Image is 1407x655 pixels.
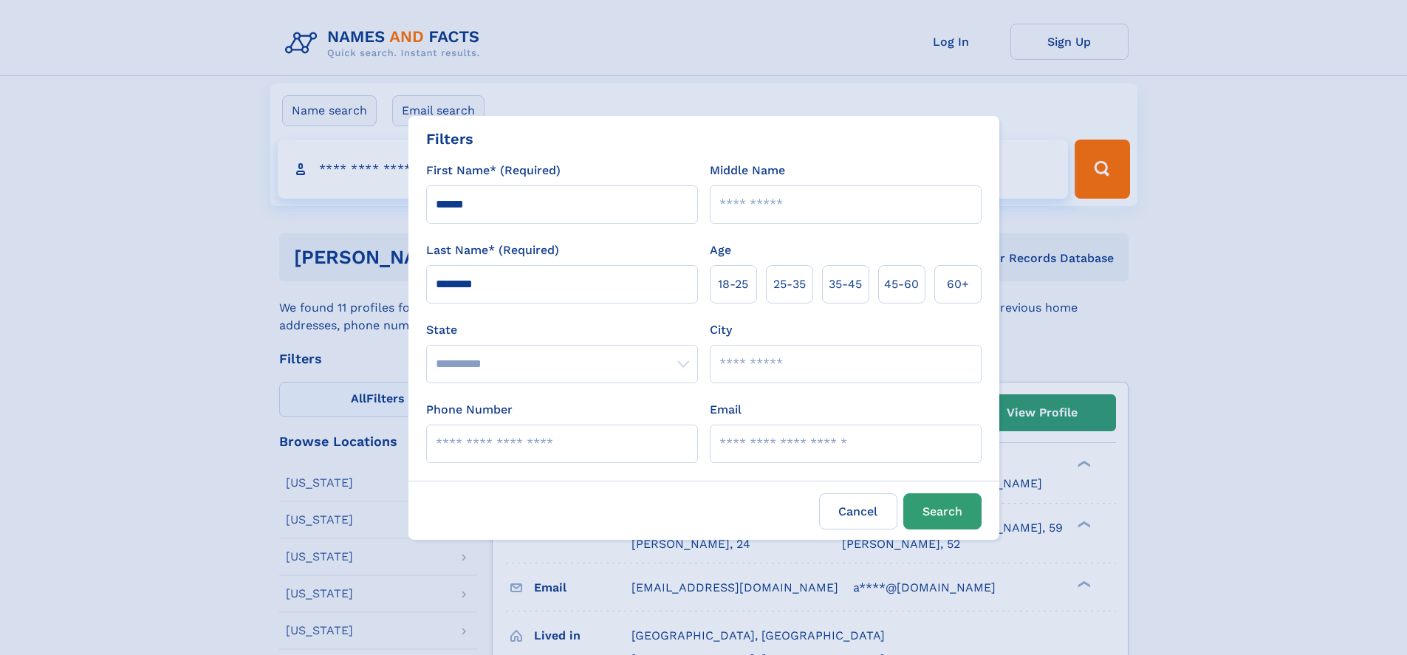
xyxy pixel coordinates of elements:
[718,275,748,293] span: 18‑25
[819,493,897,529] label: Cancel
[947,275,969,293] span: 60+
[773,275,806,293] span: 25‑35
[884,275,919,293] span: 45‑60
[710,162,785,179] label: Middle Name
[426,162,561,179] label: First Name* (Required)
[710,241,731,259] label: Age
[710,321,732,339] label: City
[829,275,862,293] span: 35‑45
[426,321,698,339] label: State
[903,493,982,529] button: Search
[426,241,559,259] label: Last Name* (Required)
[426,401,513,419] label: Phone Number
[426,128,473,150] div: Filters
[710,401,742,419] label: Email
